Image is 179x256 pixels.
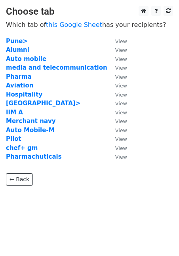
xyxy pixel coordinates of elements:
[107,153,127,160] a: View
[6,173,33,186] a: ← Back
[6,100,80,107] a: [GEOGRAPHIC_DATA]>
[115,74,127,80] small: View
[107,127,127,134] a: View
[107,73,127,80] a: View
[107,118,127,125] a: View
[107,38,127,45] a: View
[115,83,127,89] small: View
[115,154,127,160] small: View
[115,101,127,106] small: View
[6,144,38,152] a: chef+ gm
[107,64,127,71] a: View
[46,21,102,28] a: this Google Sheet
[6,55,46,63] a: Auto mobile
[6,153,62,160] a: Pharmachuticals
[6,64,107,71] a: media and telecommunication
[6,21,173,29] p: Which tab of has your recipients?
[115,38,127,44] small: View
[107,46,127,53] a: View
[6,73,32,80] a: Pharma
[6,46,29,53] a: Alumni
[115,145,127,151] small: View
[115,92,127,98] small: View
[107,100,127,107] a: View
[115,136,127,142] small: View
[6,6,173,17] h3: Choose tab
[6,109,23,116] a: IIM A
[107,144,127,152] a: View
[6,135,21,142] a: Pilot
[115,118,127,124] small: View
[6,118,56,125] a: Merchant navy
[6,127,55,134] a: Auto Mobile-M
[115,127,127,133] small: View
[6,82,33,89] a: Aviation
[115,65,127,71] small: View
[6,38,28,45] a: Pune>
[115,56,127,62] small: View
[115,47,127,53] small: View
[115,110,127,116] small: View
[107,55,127,63] a: View
[107,109,127,116] a: View
[6,91,42,98] a: Hospitality
[107,82,127,89] a: View
[107,91,127,98] a: View
[107,135,127,142] a: View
